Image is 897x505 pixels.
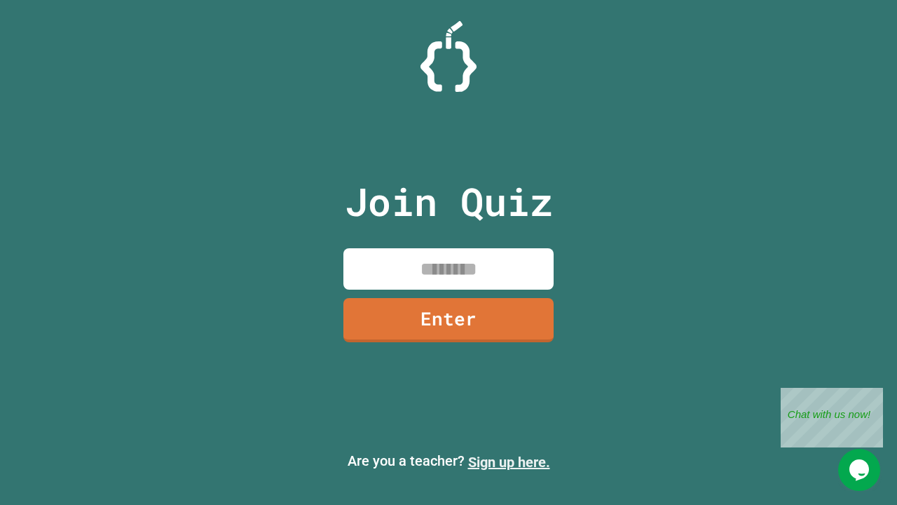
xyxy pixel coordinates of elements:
[11,450,886,473] p: Are you a teacher?
[343,298,554,342] a: Enter
[345,173,553,231] p: Join Quiz
[838,449,883,491] iframe: chat widget
[468,454,550,471] a: Sign up here.
[781,388,883,447] iframe: chat widget
[420,21,477,92] img: Logo.svg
